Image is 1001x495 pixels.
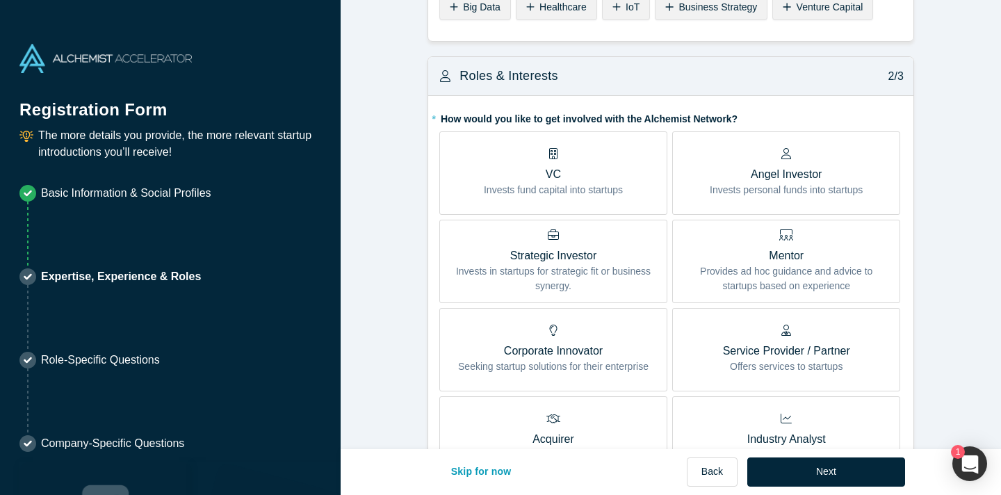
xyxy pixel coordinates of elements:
[41,268,201,285] p: Expertise, Experience & Roles
[951,445,965,459] span: 1
[683,247,890,264] p: Mentor
[723,359,850,374] p: Offers services to startups
[463,1,500,13] span: Big Data
[696,448,877,462] p: Publishes reports and insights on startups
[710,166,863,183] p: Angel Investor
[484,183,623,197] p: Invests fund capital into startups
[473,448,634,462] p: M&A team looking to acquire startups
[626,1,640,13] span: IoT
[450,264,657,293] p: Invests in startups for strategic fit or business synergy.
[19,44,192,73] img: Alchemist Accelerator Logo
[881,68,904,85] p: 2/3
[458,343,649,359] p: Corporate Innovator
[458,359,649,374] p: Seeking startup solutions for their enterprise
[450,247,657,264] p: Strategic Investor
[683,264,890,293] p: Provides ad hoc guidance and advice to startups based on experience
[38,127,321,161] p: The more details you provide, the more relevant startup introductions you’ll receive!
[679,1,758,13] span: Business Strategy
[484,166,623,183] p: VC
[696,431,877,448] p: Industry Analyst
[459,67,558,86] h3: Roles & Interests
[437,457,526,487] button: Skip for now
[952,446,987,481] button: 1
[797,1,863,13] span: Venture Capital
[439,107,902,127] label: How would you like to get involved with the Alchemist Network?
[473,431,634,448] p: Acquirer
[19,83,321,122] h1: Registration Form
[710,183,863,197] p: Invests personal funds into startups
[41,352,160,368] p: Role-Specific Questions
[539,1,587,13] span: Healthcare
[723,343,850,359] p: Service Provider / Partner
[41,435,184,452] p: Company-Specific Questions
[687,457,738,487] button: Back
[41,185,211,202] p: Basic Information & Social Profiles
[747,457,905,487] button: Next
